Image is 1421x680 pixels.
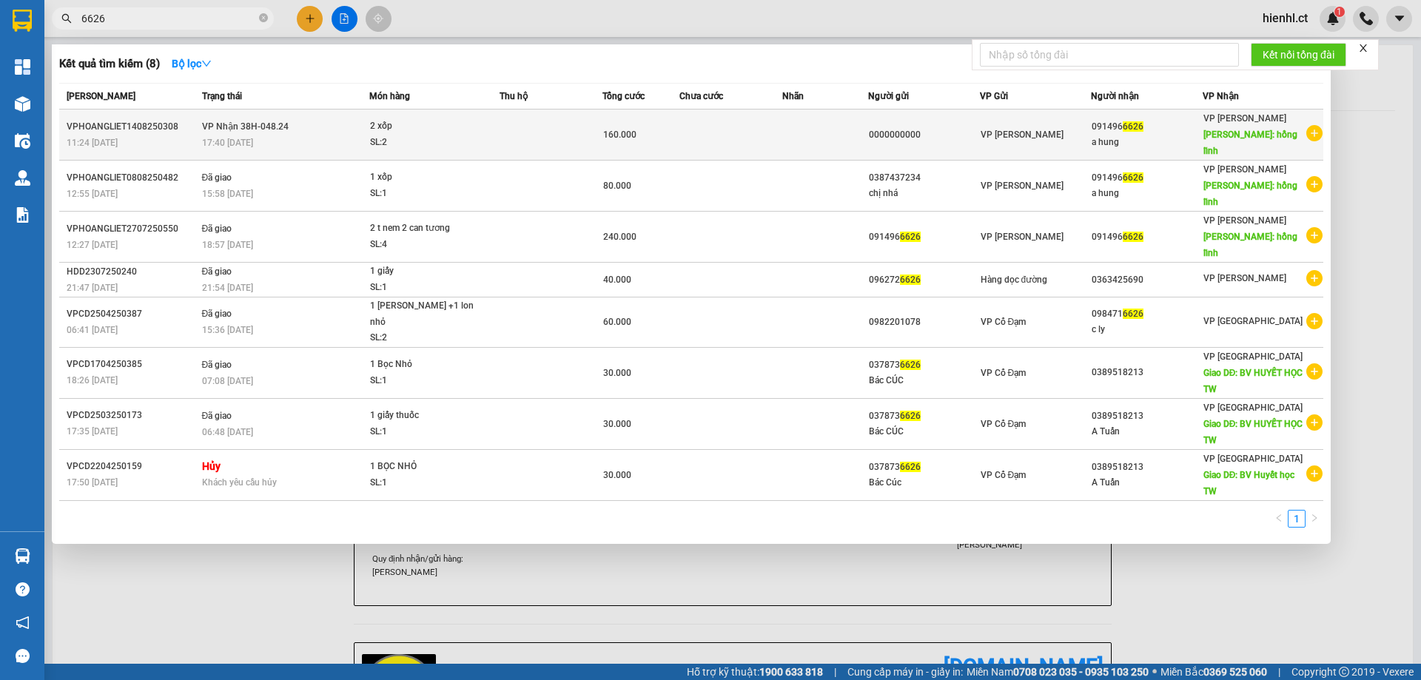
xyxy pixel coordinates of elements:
[981,129,1064,140] span: VP [PERSON_NAME]
[1092,365,1202,380] div: 0389518213
[1203,232,1297,258] span: [PERSON_NAME]: hồng lĩnh
[202,283,253,293] span: 21:54 [DATE]
[370,118,481,135] div: 2 xốp
[1092,229,1202,245] div: 091496
[1092,135,1202,150] div: a hung
[1263,47,1334,63] span: Kết nối tổng đài
[1306,510,1323,528] button: right
[981,419,1027,429] span: VP Cổ Đạm
[1289,511,1305,527] a: 1
[370,186,481,202] div: SL: 1
[138,36,619,55] li: Cổ Đạm, xã [GEOGRAPHIC_DATA], [GEOGRAPHIC_DATA]
[1306,227,1323,243] span: plus-circle
[19,18,93,92] img: logo.jpg
[67,221,198,237] div: VPHOANGLIET2707250550
[67,408,198,423] div: VPCD2503250173
[67,264,198,280] div: HDD2307250240
[1092,306,1202,322] div: 098471
[160,52,224,75] button: Bộ lọcdown
[981,232,1064,242] span: VP [PERSON_NAME]
[61,13,72,24] span: search
[1203,351,1303,362] span: VP [GEOGRAPHIC_DATA]
[1092,408,1202,424] div: 0389518213
[1123,309,1143,319] span: 6626
[370,298,481,330] div: 1 [PERSON_NAME] +1 lon nhỏ
[1306,363,1323,380] span: plus-circle
[1306,176,1323,192] span: plus-circle
[1092,459,1202,475] div: 0389518213
[67,189,118,199] span: 12:55 [DATE]
[202,121,289,132] span: VP Nhận 38H-048.24
[370,330,481,346] div: SL: 2
[602,91,645,101] span: Tổng cước
[1092,119,1202,135] div: 091496
[370,135,481,151] div: SL: 2
[1123,232,1143,242] span: 6626
[202,223,232,234] span: Đã giao
[869,314,979,330] div: 0982201078
[981,317,1027,327] span: VP Cổ Đạm
[1092,186,1202,201] div: a hung
[202,411,232,421] span: Đã giao
[1092,272,1202,288] div: 0363425690
[1203,454,1303,464] span: VP [GEOGRAPHIC_DATA]
[603,419,631,429] span: 30.000
[67,306,198,322] div: VPCD2504250387
[370,280,481,296] div: SL: 1
[603,181,631,191] span: 80.000
[1310,514,1319,522] span: right
[67,357,198,372] div: VPCD1704250385
[15,548,30,564] img: warehouse-icon
[1251,43,1346,67] button: Kết nối tổng đài
[370,263,481,280] div: 1 giấy
[900,232,921,242] span: 6626
[1270,510,1288,528] li: Previous Page
[202,309,232,319] span: Đã giao
[15,96,30,112] img: warehouse-icon
[370,373,481,389] div: SL: 1
[1092,322,1202,337] div: c ly
[16,616,30,630] span: notification
[1203,273,1286,283] span: VP [PERSON_NAME]
[67,240,118,250] span: 12:27 [DATE]
[1288,510,1306,528] li: 1
[369,91,410,101] span: Món hàng
[202,138,253,148] span: 17:40 [DATE]
[1203,181,1297,207] span: [PERSON_NAME]: hồng lĩnh
[370,237,481,253] div: SL: 4
[1270,510,1288,528] button: left
[15,59,30,75] img: dashboard-icon
[67,119,198,135] div: VPHOANGLIET1408250308
[370,221,481,237] div: 2 t nem 2 can tương
[138,55,619,73] li: Hotline: 1900252555
[603,317,631,327] span: 60.000
[603,368,631,378] span: 30.000
[67,91,135,101] span: [PERSON_NAME]
[13,10,32,32] img: logo-vxr
[67,170,198,186] div: VPHOANGLIET0808250482
[869,272,979,288] div: 096272
[1306,313,1323,329] span: plus-circle
[202,240,253,250] span: 18:57 [DATE]
[172,58,212,70] strong: Bộ lọc
[1306,465,1323,482] span: plus-circle
[370,169,481,186] div: 1 xốp
[59,56,160,72] h3: Kết quả tìm kiếm ( 8 )
[1203,164,1286,175] span: VP [PERSON_NAME]
[67,477,118,488] span: 17:50 [DATE]
[981,368,1027,378] span: VP Cổ Đạm
[981,275,1048,285] span: Hàng dọc đường
[1203,470,1295,496] span: Giao DĐ: BV Huyết học TW
[1123,172,1143,183] span: 6626
[259,12,268,26] span: close-circle
[603,470,631,480] span: 30.000
[868,91,909,101] span: Người gửi
[202,266,232,277] span: Đã giao
[500,91,528,101] span: Thu hộ
[202,172,232,183] span: Đã giao
[869,408,979,424] div: 037873
[869,373,979,388] div: Bác CÚC
[1091,91,1139,101] span: Người nhận
[1306,414,1323,431] span: plus-circle
[370,459,481,475] div: 1 BỌC NHỎ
